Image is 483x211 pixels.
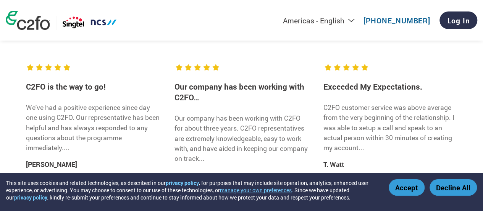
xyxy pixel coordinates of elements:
[14,194,47,201] a: privacy policy
[26,81,160,92] h4: C2FO is the way to go!
[325,64,331,71] img: review-star
[185,64,192,71] img: review-star
[212,64,219,71] img: review-star
[174,170,309,180] p: Alice
[26,160,160,170] p: [PERSON_NAME]
[363,16,430,25] a: [PHONE_NUMBER]
[6,11,50,30] img: c2fo logo
[203,64,210,71] img: review-star
[323,81,457,92] h4: Exceeded My Expectations.
[6,179,378,201] div: This site uses cookies and related technologies, as described in our , for purposes that may incl...
[220,186,292,194] button: manage your own preferences
[323,103,457,153] p: C2FO customer service was above average from the very beginning of the relationship. I was able t...
[439,11,477,29] a: Log In
[334,64,341,71] img: review-star
[27,64,34,71] img: review-star
[63,64,70,71] img: review-star
[352,64,359,71] img: review-star
[26,103,160,153] p: We've had a positive experience since day one using C2FO. Our representative has been helpful and...
[361,64,368,71] img: review-star
[174,81,309,103] h4: Our company has been working with C2FO…
[430,179,477,196] button: Decline All
[166,179,199,186] a: privacy policy
[54,64,61,71] img: review-star
[343,64,350,71] img: review-star
[323,160,457,170] p: T. Watt
[45,64,52,71] img: review-star
[389,179,425,196] button: Accept
[174,113,309,164] p: Our company has been working with C2FO for about three years. C2FO representatives are extremely ...
[194,64,201,71] img: review-star
[62,16,117,30] img: Singtel
[176,64,183,71] img: review-star
[36,64,43,71] img: review-star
